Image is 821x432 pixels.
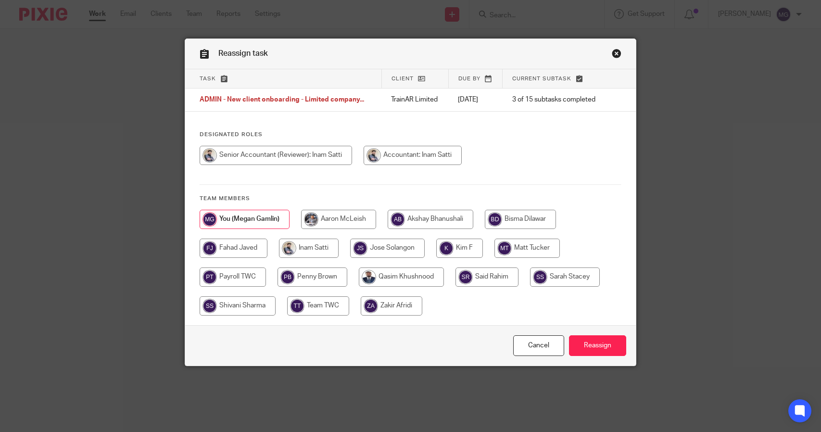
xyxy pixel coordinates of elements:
p: [DATE] [458,95,493,104]
span: Client [392,76,414,81]
span: ADMIN - New client onboarding - Limited company... [200,97,364,103]
h4: Team members [200,195,621,203]
span: Current subtask [512,76,571,81]
h4: Designated Roles [200,131,621,139]
p: TrainAR Limited [391,95,439,104]
span: Task [200,76,216,81]
span: Reassign task [218,50,268,57]
input: Reassign [569,335,626,356]
a: Close this dialog window [612,49,621,62]
span: Due by [458,76,480,81]
a: Close this dialog window [513,335,564,356]
td: 3 of 15 subtasks completed [503,89,606,112]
